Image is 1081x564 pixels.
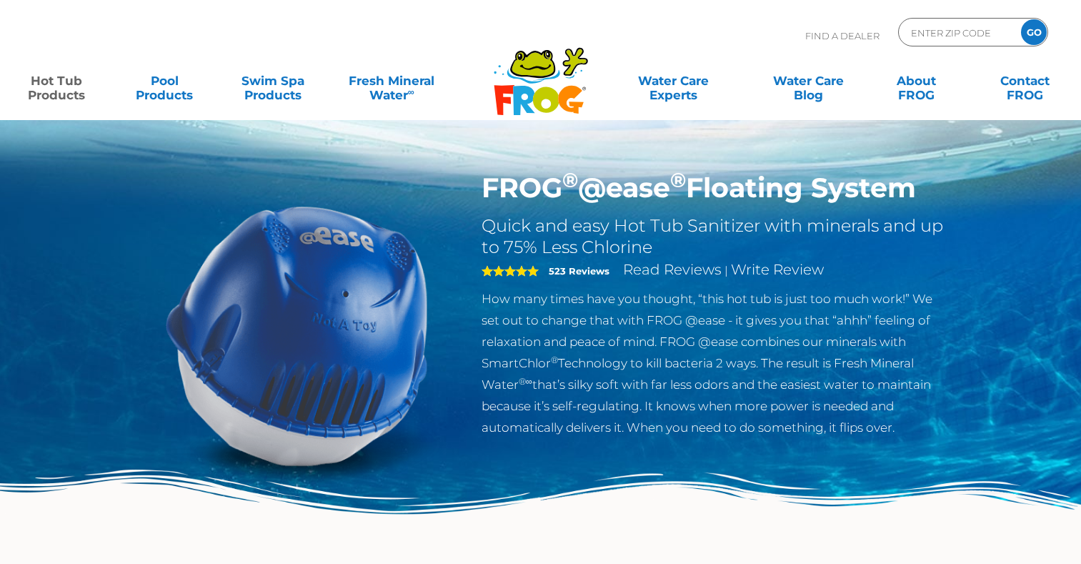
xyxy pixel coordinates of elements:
img: hot-tub-product-atease-system.png [134,172,461,499]
h2: Quick and easy Hot Tub Sanitizer with minerals and up to 75% Less Chlorine [482,215,948,258]
a: Write Review [731,261,824,278]
sup: ® [551,355,558,365]
a: Hot TubProducts [14,66,99,95]
a: Water CareExperts [605,66,742,95]
img: Frog Products Logo [486,29,596,116]
p: Find A Dealer [805,18,880,54]
input: GO [1021,19,1047,45]
a: PoolProducts [123,66,207,95]
a: ContactFROG [982,66,1067,95]
sup: ∞ [408,86,414,97]
h1: FROG @ease Floating System [482,172,948,204]
sup: ®∞ [519,376,532,387]
span: 5 [482,265,539,277]
a: Read Reviews [623,261,722,278]
a: Water CareBlog [766,66,850,95]
p: How many times have you thought, “this hot tub is just too much work!” We set out to change that ... [482,288,948,438]
a: Fresh MineralWater∞ [339,66,444,95]
strong: 523 Reviews [549,265,609,277]
span: | [724,264,728,277]
a: Swim SpaProducts [231,66,315,95]
sup: ® [670,167,686,192]
sup: ® [562,167,578,192]
a: AboutFROG [875,66,959,95]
